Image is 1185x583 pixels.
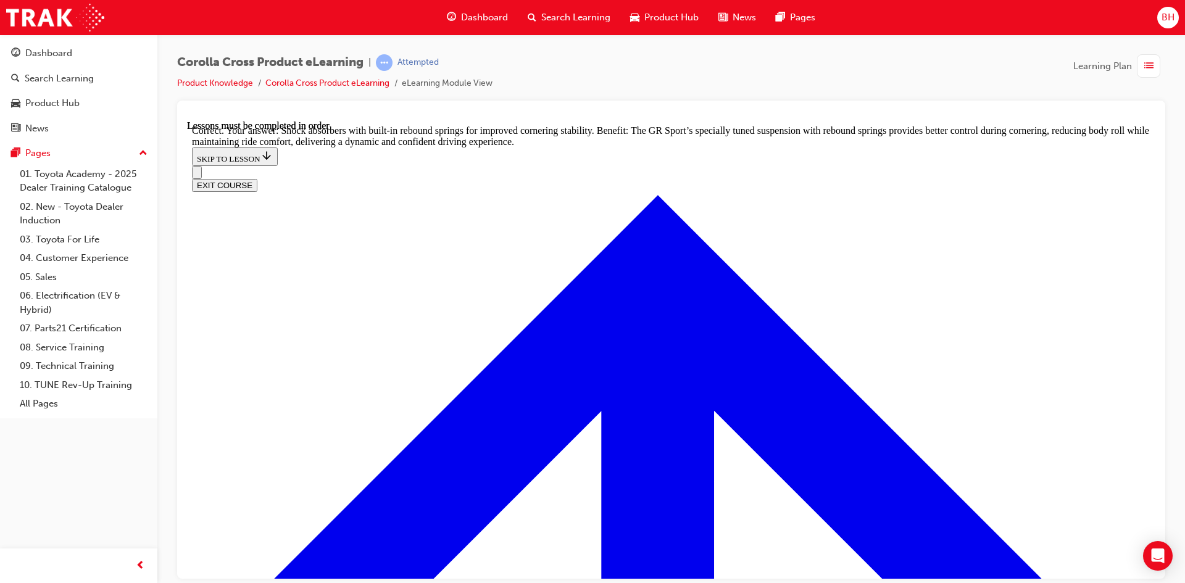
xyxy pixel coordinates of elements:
a: Product Knowledge [177,78,253,88]
li: eLearning Module View [402,76,493,91]
span: News [733,10,756,25]
a: car-iconProduct Hub [620,5,709,30]
a: News [5,117,152,140]
a: Product Hub [5,92,152,115]
span: guage-icon [11,48,20,59]
span: up-icon [139,146,148,162]
div: Product Hub [25,96,80,110]
button: Open navigation menu [5,46,15,59]
a: 06. Electrification (EV & Hybrid) [15,286,152,319]
a: 08. Service Training [15,338,152,357]
button: Pages [5,142,152,165]
span: SKIP TO LESSON [10,34,86,43]
a: 10. TUNE Rev-Up Training [15,376,152,395]
span: BH [1162,10,1175,25]
a: 07. Parts21 Certification [15,319,152,338]
div: Dashboard [25,46,72,60]
a: 03. Toyota For Life [15,230,152,249]
a: search-iconSearch Learning [518,5,620,30]
div: News [25,122,49,136]
a: pages-iconPages [766,5,825,30]
div: Open Intercom Messenger [1143,541,1173,571]
span: Search Learning [541,10,610,25]
button: SKIP TO LESSON [5,27,91,46]
span: list-icon [1144,59,1154,74]
span: car-icon [630,10,639,25]
span: learningRecordVerb_ATTEMPT-icon [376,54,393,71]
a: 04. Customer Experience [15,249,152,268]
img: Trak [6,4,104,31]
a: Search Learning [5,67,152,90]
button: Learning Plan [1073,54,1165,78]
button: BH [1157,7,1179,28]
span: prev-icon [136,558,145,574]
button: DashboardSearch LearningProduct HubNews [5,39,152,142]
a: Dashboard [5,42,152,65]
div: Attempted [397,57,439,68]
a: 05. Sales [15,268,152,287]
span: Product Hub [644,10,699,25]
span: news-icon [11,123,20,134]
button: EXIT COURSE [5,59,70,72]
span: search-icon [11,73,20,85]
span: search-icon [528,10,536,25]
span: pages-icon [776,10,785,25]
span: Dashboard [461,10,508,25]
div: Search Learning [25,72,94,86]
span: Learning Plan [1073,59,1132,73]
a: 09. Technical Training [15,357,152,376]
a: All Pages [15,394,152,413]
a: Corolla Cross Product eLearning [265,78,389,88]
span: car-icon [11,98,20,109]
span: guage-icon [447,10,456,25]
div: Pages [25,146,51,160]
a: 01. Toyota Academy - 2025 Dealer Training Catalogue [15,165,152,197]
span: Corolla Cross Product eLearning [177,56,364,70]
span: Pages [790,10,815,25]
div: Correct. Your answer: Shock absorbers with built-in rebound springs for improved cornering stabil... [5,5,963,27]
a: news-iconNews [709,5,766,30]
span: news-icon [718,10,728,25]
nav: Navigation menu [5,46,963,72]
a: guage-iconDashboard [437,5,518,30]
span: pages-icon [11,148,20,159]
a: 02. New - Toyota Dealer Induction [15,197,152,230]
span: | [368,56,371,70]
